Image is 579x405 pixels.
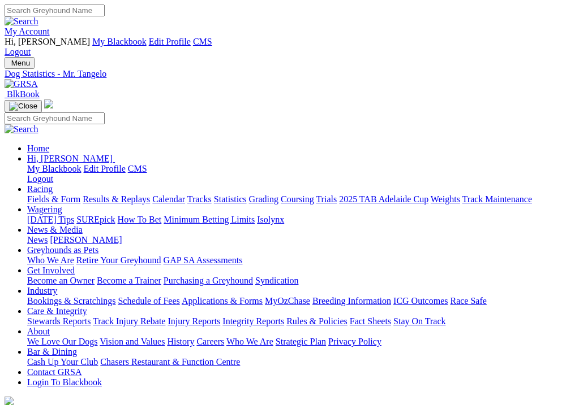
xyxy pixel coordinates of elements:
[276,337,326,346] a: Strategic Plan
[27,154,115,163] a: Hi, [PERSON_NAME]
[118,296,179,306] a: Schedule of Fees
[164,255,243,265] a: GAP SA Assessments
[164,215,255,224] a: Minimum Betting Limits
[5,37,574,57] div: My Account
[5,5,105,16] input: Search
[100,337,165,346] a: Vision and Values
[97,276,161,285] a: Become a Trainer
[27,377,102,387] a: Login To Blackbook
[193,37,212,46] a: CMS
[27,215,74,224] a: [DATE] Tips
[9,102,37,111] img: Close
[5,16,38,27] img: Search
[226,337,273,346] a: Who We Are
[50,235,122,245] a: [PERSON_NAME]
[5,37,90,46] span: Hi, [PERSON_NAME]
[27,306,87,316] a: Care & Integrity
[27,194,80,204] a: Fields & Form
[167,337,194,346] a: History
[118,215,162,224] a: How To Bet
[93,316,165,326] a: Track Injury Rebate
[27,215,574,225] div: Wagering
[92,37,147,46] a: My Blackbook
[182,296,263,306] a: Applications & Forms
[152,194,185,204] a: Calendar
[265,296,310,306] a: MyOzChase
[27,154,113,163] span: Hi, [PERSON_NAME]
[27,225,83,234] a: News & Media
[255,276,298,285] a: Syndication
[27,265,75,275] a: Get Involved
[27,316,574,326] div: Care & Integrity
[27,367,82,377] a: Contact GRSA
[7,89,40,99] span: BlkBook
[187,194,212,204] a: Tracks
[27,316,91,326] a: Stewards Reports
[27,347,77,356] a: Bar & Dining
[393,296,448,306] a: ICG Outcomes
[462,194,532,204] a: Track Maintenance
[5,100,42,112] button: Toggle navigation
[11,59,30,67] span: Menu
[76,255,161,265] a: Retire Your Greyhound
[27,286,57,295] a: Industry
[5,124,38,134] img: Search
[27,326,50,336] a: About
[76,215,115,224] a: SUREpick
[257,215,284,224] a: Isolynx
[83,194,150,204] a: Results & Replays
[44,99,53,108] img: logo-grsa-white.png
[27,174,53,184] a: Logout
[27,255,74,265] a: Who We Are
[328,337,381,346] a: Privacy Policy
[27,337,97,346] a: We Love Our Dogs
[312,296,391,306] a: Breeding Information
[149,37,191,46] a: Edit Profile
[27,276,95,285] a: Become an Owner
[214,194,247,204] a: Statistics
[27,164,574,184] div: Hi, [PERSON_NAME]
[128,164,147,173] a: CMS
[196,337,224,346] a: Careers
[27,296,574,306] div: Industry
[393,316,445,326] a: Stay On Track
[27,276,574,286] div: Get Involved
[5,112,105,124] input: Search
[27,357,574,367] div: Bar & Dining
[222,316,284,326] a: Integrity Reports
[249,194,278,204] a: Grading
[27,184,53,194] a: Racing
[281,194,314,204] a: Coursing
[164,276,253,285] a: Purchasing a Greyhound
[5,79,38,89] img: GRSA
[27,235,48,245] a: News
[5,89,40,99] a: BlkBook
[5,47,31,56] a: Logout
[27,235,574,245] div: News & Media
[5,27,50,36] a: My Account
[339,194,428,204] a: 2025 TAB Adelaide Cup
[286,316,348,326] a: Rules & Policies
[27,164,82,173] a: My Blackbook
[5,69,574,79] a: Dog Statistics - Mr. Tangelo
[84,164,126,173] a: Edit Profile
[27,357,98,367] a: Cash Up Your Club
[27,255,574,265] div: Greyhounds as Pets
[27,337,574,347] div: About
[27,143,49,153] a: Home
[350,316,391,326] a: Fact Sheets
[100,357,240,367] a: Chasers Restaurant & Function Centre
[316,194,337,204] a: Trials
[27,245,98,255] a: Greyhounds as Pets
[5,57,35,69] button: Toggle navigation
[27,296,115,306] a: Bookings & Scratchings
[168,316,220,326] a: Injury Reports
[431,194,460,204] a: Weights
[27,194,574,204] div: Racing
[27,204,62,214] a: Wagering
[450,296,486,306] a: Race Safe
